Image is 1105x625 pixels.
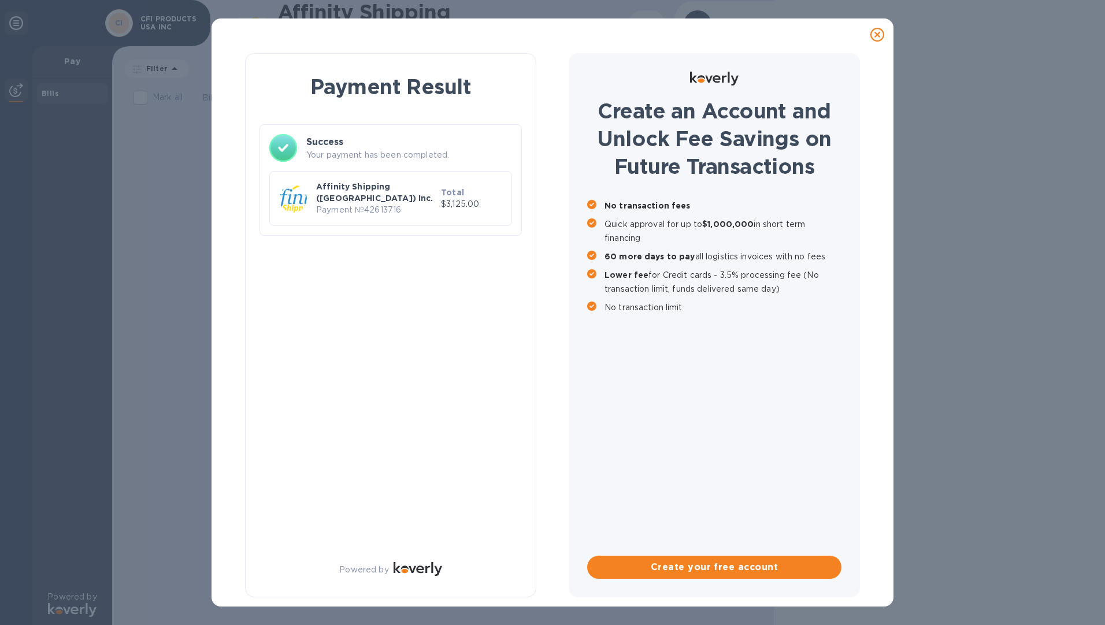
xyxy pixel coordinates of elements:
h1: Create an Account and Unlock Fee Savings on Future Transactions [587,97,841,180]
b: Total [441,188,464,197]
p: all logistics invoices with no fees [605,250,841,263]
button: Create your free account [587,556,841,579]
p: Affinity Shipping ([GEOGRAPHIC_DATA]) Inc. [316,181,436,204]
h3: Success [306,135,512,149]
img: Logo [394,562,442,576]
h1: Payment Result [264,72,517,101]
p: Quick approval for up to in short term financing [605,217,841,245]
img: Logo [690,72,739,85]
p: Payment № 42613716 [316,204,436,216]
span: Create your free account [596,560,832,574]
b: 60 more days to pay [605,252,695,261]
p: Powered by [339,564,388,576]
p: for Credit cards - 3.5% processing fee (No transaction limit, funds delivered same day) [605,268,841,296]
b: No transaction fees [605,201,691,210]
p: Your payment has been completed. [306,149,512,161]
p: $3,125.00 [441,198,502,210]
p: No transaction limit [605,300,841,314]
b: Lower fee [605,270,648,280]
b: $1,000,000 [702,220,754,229]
